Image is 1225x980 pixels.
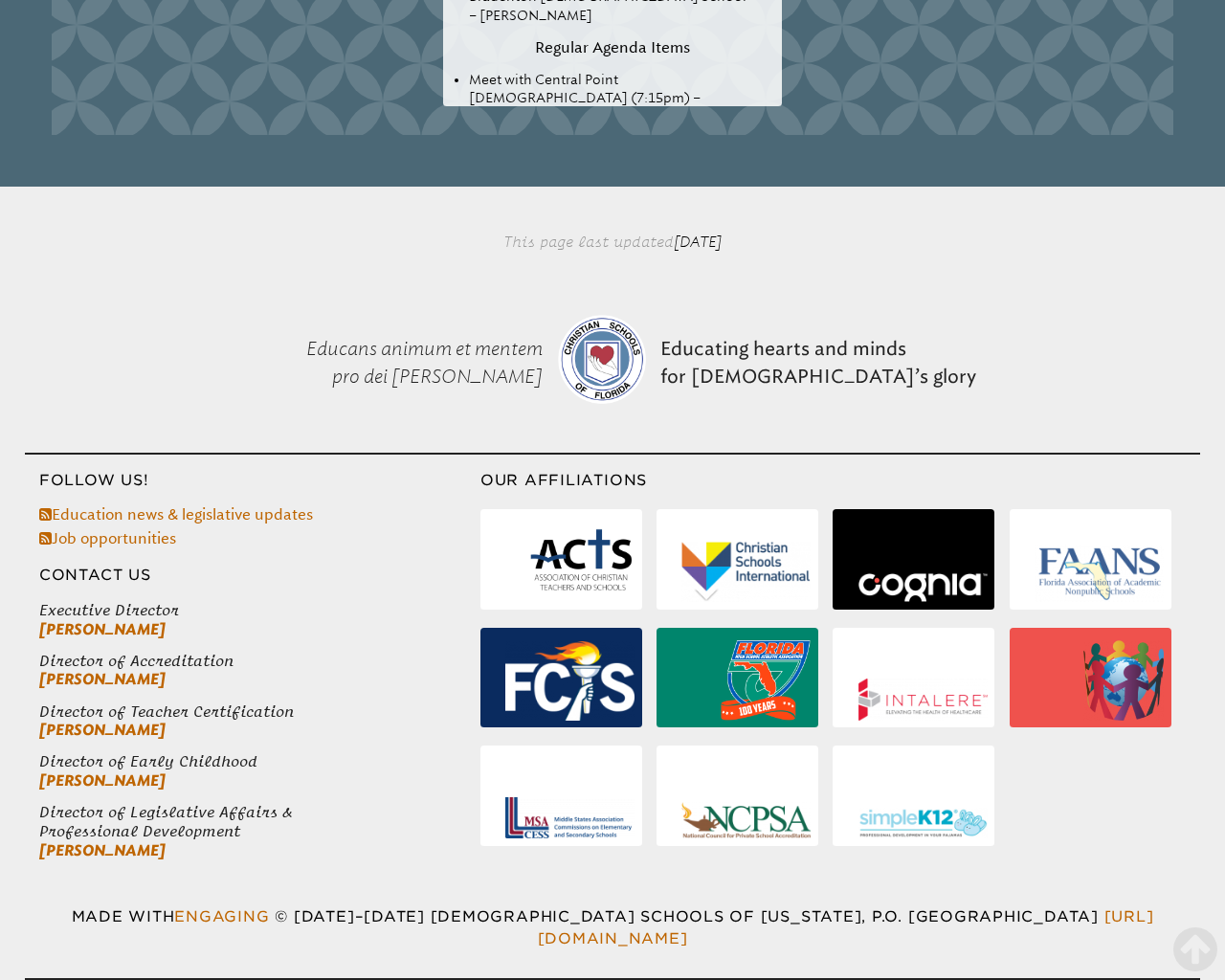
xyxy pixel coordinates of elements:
p: Educans animum et mentem pro dei [PERSON_NAME] [241,290,550,438]
img: csf-logo-web-colors.png [558,315,646,403]
a: [PERSON_NAME] [39,670,166,688]
a: [PERSON_NAME] [39,771,166,790]
span: Director of Legislative Affairs & Professional Development [39,802,480,841]
h3: Follow Us! [25,469,480,491]
a: Engaging [174,907,269,925]
a: [PERSON_NAME] [39,721,166,739]
img: Intalere [858,679,988,721]
h3: Our Affiliations [480,469,1201,491]
span: Director of Teacher Certification [39,702,480,722]
img: International Alliance for School Accreditation [1083,640,1164,721]
img: Florida Council of Independent Schools [505,641,635,721]
a: [PERSON_NAME] [39,620,166,638]
p: This page last updated [419,216,805,260]
span: Executive Director [39,600,480,620]
span: , [861,907,866,925]
img: SimpleK12 [858,808,988,838]
span: Director of Early Childhood [39,751,480,771]
span: [DATE] [674,233,722,251]
li: Meet with Central Point [DEMOGRAPHIC_DATA] (7:15pm) – [469,71,756,107]
img: Christian Schools International [681,542,811,602]
p: Educating hearts and minds for [DEMOGRAPHIC_DATA]’s glory [653,290,983,438]
a: Education news & legislative updates [39,505,313,523]
img: Cognia [858,573,988,602]
h3: Contact Us [25,564,480,586]
img: Middle States Association of Colleges and Schools Commissions on Elementary and Secondary Schools [505,797,635,838]
span: P.O. [GEOGRAPHIC_DATA] [872,907,1099,925]
img: Florida Association of Academic Nonpublic Schools [1035,545,1164,602]
img: Association of Christian Teachers & Schools [528,522,635,602]
a: [PERSON_NAME] [39,841,166,859]
a: Job opportunities [39,529,176,547]
span: Director of Accreditation [39,651,480,671]
a: [URL][DOMAIN_NAME] [538,907,1154,947]
span: © [DATE]–[DATE] [DEMOGRAPHIC_DATA] Schools of [US_STATE] [275,907,872,925]
img: Florida High School Athletic Association [721,640,812,721]
img: National Council for Private School Accreditation [681,802,811,838]
span: Made with [72,907,276,925]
